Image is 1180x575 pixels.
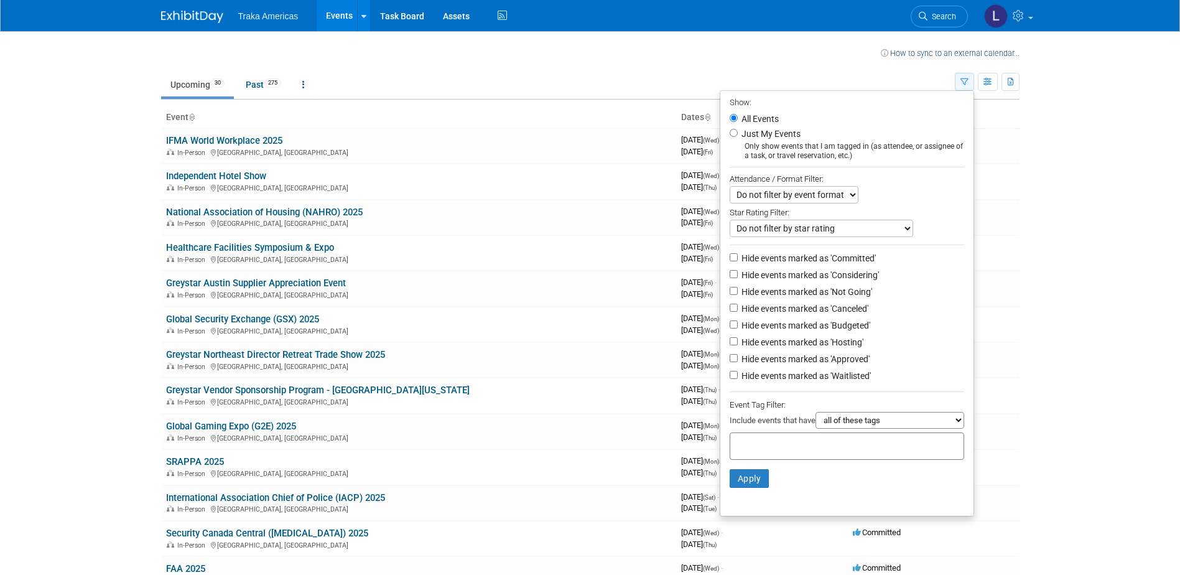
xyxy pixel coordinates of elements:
span: (Wed) [703,137,719,144]
span: (Fri) [703,149,713,156]
span: (Tue) [703,505,717,512]
span: [DATE] [681,171,723,180]
th: Dates [676,107,848,128]
div: Show: [730,94,964,110]
span: (Wed) [703,172,719,179]
span: (Fri) [703,291,713,298]
div: [GEOGRAPHIC_DATA], [GEOGRAPHIC_DATA] [166,254,671,264]
span: [DATE] [681,421,723,430]
span: In-Person [177,184,209,192]
span: [DATE] [681,361,719,370]
span: In-Person [177,327,209,335]
a: Global Security Exchange (GSX) 2025 [166,314,319,325]
label: Hide events marked as 'Waitlisted' [739,370,871,382]
span: In-Person [177,434,209,442]
span: (Mon) [703,363,719,370]
span: In-Person [177,149,209,157]
span: (Wed) [703,208,719,215]
span: (Thu) [703,386,717,393]
span: - [717,492,719,502]
span: [DATE] [681,432,717,442]
a: Search [911,6,968,27]
a: IFMA World Workplace 2025 [166,135,282,146]
div: [GEOGRAPHIC_DATA], [GEOGRAPHIC_DATA] [166,396,671,406]
a: FAA 2025 [166,563,205,574]
div: Include events that have [730,412,964,432]
span: 30 [211,78,225,88]
span: In-Person [177,363,209,371]
label: Just My Events [739,128,801,140]
span: Traka Americas [238,11,299,21]
label: All Events [739,115,779,123]
span: [DATE] [681,396,717,406]
span: Search [927,12,956,21]
span: [DATE] [681,147,713,156]
a: How to sync to an external calendar... [881,49,1020,58]
span: Committed [853,528,901,537]
img: In-Person Event [167,363,174,369]
span: (Wed) [703,244,719,251]
a: National Association of Housing (NAHRO) 2025 [166,207,363,218]
span: (Wed) [703,327,719,334]
span: [DATE] [681,349,723,358]
span: (Fri) [703,256,713,263]
a: Security Canada Central ([MEDICAL_DATA]) 2025 [166,528,368,539]
a: SRAPPA 2025 [166,456,224,467]
label: Hide events marked as 'Considering' [739,269,879,281]
button: Apply [730,469,769,488]
div: [GEOGRAPHIC_DATA], [GEOGRAPHIC_DATA] [166,540,671,549]
span: (Thu) [703,470,717,477]
img: Larry Green [984,4,1008,28]
span: (Mon) [703,316,719,322]
span: In-Person [177,256,209,264]
div: [GEOGRAPHIC_DATA], [GEOGRAPHIC_DATA] [166,182,671,192]
a: Sort by Event Name [188,112,195,122]
a: Greystar Austin Supplier Appreciation Event [166,278,346,289]
span: In-Person [177,291,209,299]
span: In-Person [177,398,209,406]
img: In-Person Event [167,184,174,190]
div: [GEOGRAPHIC_DATA], [GEOGRAPHIC_DATA] [166,147,671,157]
div: Star Rating Filter: [730,203,964,220]
div: [GEOGRAPHIC_DATA], [GEOGRAPHIC_DATA] [166,503,671,513]
div: Only show events that I am tagged in (as attendee, or assignee of a task, or travel reservation, ... [730,142,964,161]
div: [GEOGRAPHIC_DATA], [GEOGRAPHIC_DATA] [166,289,671,299]
span: [DATE] [681,278,717,287]
a: Greystar Northeast Director Retreat Trade Show 2025 [166,349,385,360]
span: (Thu) [703,434,717,441]
img: In-Person Event [167,149,174,155]
span: [DATE] [681,289,713,299]
span: [DATE] [681,492,719,502]
span: Committed [853,563,901,573]
span: [DATE] [681,456,723,465]
a: Global Gaming Expo (G2E) 2025 [166,421,296,432]
span: - [721,528,723,537]
div: [GEOGRAPHIC_DATA], [GEOGRAPHIC_DATA] [166,432,671,442]
span: (Fri) [703,279,713,286]
img: In-Person Event [167,256,174,262]
div: [GEOGRAPHIC_DATA], [GEOGRAPHIC_DATA] [166,325,671,335]
img: In-Person Event [167,327,174,334]
label: Hide events marked as 'Canceled' [739,302,868,315]
a: Greystar Vendor Sponsorship Program - [GEOGRAPHIC_DATA][US_STATE] [166,385,470,396]
span: [DATE] [681,207,723,216]
span: (Mon) [703,458,719,465]
span: [DATE] [681,135,723,144]
span: (Sat) [703,494,715,501]
span: [DATE] [681,325,719,335]
span: [DATE] [681,218,713,227]
th: Event [161,107,676,128]
a: Sort by Start Date [704,112,710,122]
label: Hide events marked as 'Approved' [739,353,870,365]
span: (Thu) [703,184,717,191]
label: Hide events marked as 'Hosting' [739,336,863,348]
span: [DATE] [681,563,723,573]
span: [DATE] [681,540,717,549]
div: [GEOGRAPHIC_DATA], [GEOGRAPHIC_DATA] [166,468,671,478]
span: (Thu) [703,541,717,548]
div: Attendance / Format Filter: [730,172,964,186]
img: In-Person Event [167,291,174,297]
div: [GEOGRAPHIC_DATA], [GEOGRAPHIC_DATA] [166,218,671,228]
span: - [718,385,720,394]
span: (Wed) [703,530,719,536]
